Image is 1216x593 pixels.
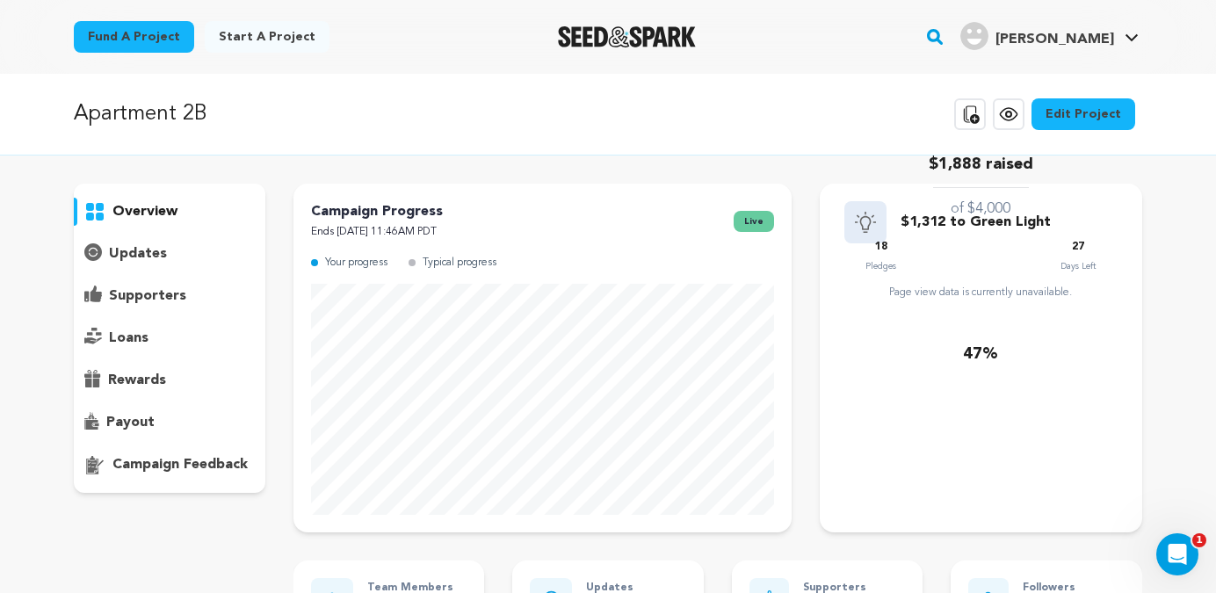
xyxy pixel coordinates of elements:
[1156,533,1198,575] iframe: Intercom live chat
[960,22,1114,50] div: Katie K.'s Profile
[929,152,1033,177] p: $1,888 raised
[109,328,148,349] p: loans
[963,342,998,367] p: 47%
[995,33,1114,47] span: [PERSON_NAME]
[960,22,988,50] img: user.png
[74,409,265,437] button: payout
[108,370,166,391] p: rewards
[74,282,265,310] button: supporters
[74,451,265,479] button: campaign feedback
[558,26,696,47] img: Seed&Spark Logo Dark Mode
[74,240,265,268] button: updates
[957,18,1142,50] a: Katie K.'s Profile
[957,18,1142,55] span: Katie K.'s Profile
[112,201,177,222] p: overview
[875,237,887,257] p: 18
[205,21,329,53] a: Start a project
[109,286,186,307] p: supporters
[74,366,265,394] button: rewards
[74,198,265,226] button: overview
[74,324,265,352] button: loans
[837,286,1125,300] div: Page view data is currently unavailable.
[106,412,155,433] p: payout
[865,257,896,275] p: Pledges
[109,243,167,264] p: updates
[74,21,194,53] a: Fund a project
[112,454,248,475] p: campaign feedback
[1031,98,1135,130] a: Edit Project
[951,199,1010,220] p: of $4,000
[1072,237,1084,257] p: 27
[558,26,696,47] a: Seed&Spark Homepage
[734,211,774,232] span: live
[311,222,443,242] p: Ends [DATE] 11:46AM PDT
[423,253,496,273] p: Typical progress
[325,253,387,273] p: Your progress
[311,201,443,222] p: Campaign Progress
[1192,533,1206,547] span: 1
[74,98,206,130] p: Apartment 2B
[1060,257,1096,275] p: Days Left
[901,212,1051,233] p: $1,312 to Green Light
